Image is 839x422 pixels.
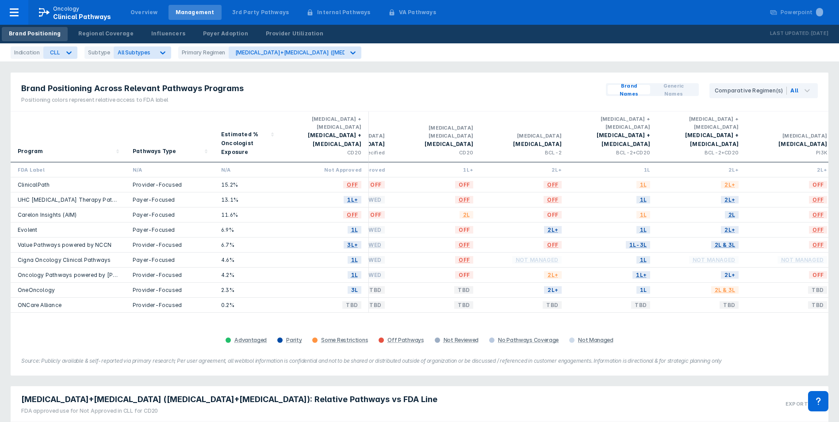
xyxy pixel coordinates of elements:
[225,5,296,20] a: 3rd Party Pathways
[576,131,650,149] div: [MEDICAL_DATA] + [MEDICAL_DATA]
[543,300,562,310] span: TBD
[544,240,562,250] span: OFF
[286,337,302,344] div: Parity
[770,29,811,38] p: Last Updated:
[18,287,55,293] a: OneOncology
[18,257,111,263] a: Cigna Oncology Clinical Pathways
[785,401,808,407] h3: Export
[487,166,562,173] div: 2L+
[133,241,207,249] div: Provider-Focused
[18,226,37,233] a: Evolent
[631,300,650,310] span: TBD
[809,210,827,220] span: OFF
[454,300,473,310] span: TBD
[287,149,361,157] div: CD20
[221,301,273,309] div: 0.2%
[721,225,739,235] span: 2L+
[133,166,207,173] div: N/A
[753,166,827,173] div: 2L+
[144,27,192,41] a: Influencers
[576,149,650,157] div: BCL-2+CD20
[809,180,827,190] span: OFF
[576,166,650,173] div: 1L
[235,49,428,56] div: [MEDICAL_DATA]+[MEDICAL_DATA] ([MEDICAL_DATA]+[MEDICAL_DATA])
[203,30,248,38] div: Payer Adoption
[348,255,361,265] span: 1L
[721,270,739,280] span: 2L+
[632,270,650,280] span: 1L+
[18,272,152,278] a: Oncology Pathways powered by [PERSON_NAME]
[399,8,436,16] div: VA Pathways
[455,195,473,205] span: OFF
[809,270,827,280] span: OFF
[811,29,828,38] p: [DATE]
[133,226,207,234] div: Payer-Focused
[21,96,244,104] div: Positioning colors represent relative access to FDA label
[287,166,361,173] div: Not Approved
[711,285,739,295] span: 2L & 3L
[487,149,562,157] div: BCL-2
[664,149,739,157] div: BCL-2+CD20
[654,82,693,98] span: Generic Names
[133,256,207,264] div: Payer-Focused
[544,195,562,205] span: OFF
[366,285,385,295] span: TBD
[126,111,214,162] div: Sort
[720,300,739,310] span: TBD
[636,255,650,265] span: 1L
[123,5,165,20] a: Overview
[221,181,273,188] div: 15.2%
[18,196,130,203] a: UHC [MEDICAL_DATA] Therapy Pathways
[725,210,739,220] span: 2L
[71,27,140,41] a: Regional Coverage
[636,180,650,190] span: 1L
[367,210,385,220] span: OFF
[133,181,207,188] div: Provider-Focused
[808,300,827,310] span: TBD
[18,147,43,156] div: Program
[221,271,273,279] div: 4.2%
[399,166,473,173] div: 1L+
[487,132,562,140] div: [MEDICAL_DATA]
[133,211,207,219] div: Payer-Focused
[664,115,739,131] div: [MEDICAL_DATA] + [MEDICAL_DATA]
[18,166,119,173] div: FDA Label
[344,195,361,205] span: 1L+
[169,5,222,20] a: Management
[715,87,787,95] div: Comparative Regimen(s)
[78,30,133,38] div: Regional Coverage
[343,210,361,220] span: OFF
[21,407,437,415] div: FDA approved use for Not Approved in CLL for CD20
[178,46,229,59] div: Primary Regimen
[778,255,827,265] span: Not Managed
[21,357,818,365] figcaption: Source: Publicly available & self-reported via primary research; Per user agreement, all webtool ...
[753,140,827,149] div: [MEDICAL_DATA]
[343,180,361,190] span: OFF
[455,225,473,235] span: OFF
[664,131,739,149] div: [MEDICAL_DATA] + [MEDICAL_DATA]
[11,111,126,162] div: Sort
[221,286,273,294] div: 2.3%
[711,240,739,250] span: 2L & 3L
[221,241,273,249] div: 6.7%
[133,286,207,294] div: Provider-Focused
[487,140,562,149] div: [MEDICAL_DATA]
[342,300,361,310] span: TBD
[287,115,361,131] div: [MEDICAL_DATA] + [MEDICAL_DATA]
[18,181,50,188] a: ClinicalPath
[221,256,273,264] div: 4.6%
[454,285,473,295] span: TBD
[214,111,280,162] div: Sort
[348,270,361,280] span: 1L
[808,285,827,295] span: TBD
[544,270,562,280] span: 2L+
[321,337,368,344] div: Some Restrictions
[455,255,473,265] span: OFF
[287,131,361,149] div: [MEDICAL_DATA] + [MEDICAL_DATA]
[576,115,650,131] div: [MEDICAL_DATA] + [MEDICAL_DATA]
[611,82,647,98] span: Brand Names
[118,49,150,56] span: All Subtypes
[790,87,798,95] div: All
[234,337,267,344] div: Advantaged
[780,390,825,418] button: Export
